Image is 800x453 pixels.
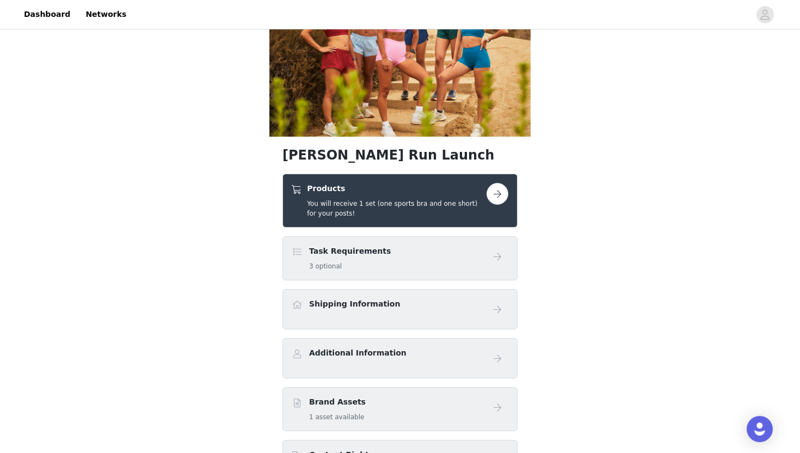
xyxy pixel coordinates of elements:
[307,183,487,194] h4: Products
[747,416,773,442] div: Open Intercom Messenger
[307,199,487,218] h5: You will receive 1 set (one sports bra and one short) for your posts!
[282,174,518,228] div: Products
[309,261,391,271] h5: 3 optional
[309,412,366,422] h5: 1 asset available
[309,347,407,359] h4: Additional Information
[309,396,366,408] h4: Brand Assets
[282,236,518,280] div: Task Requirements
[309,246,391,257] h4: Task Requirements
[282,145,518,165] h1: [PERSON_NAME] Run Launch
[760,6,770,23] div: avatar
[17,2,77,27] a: Dashboard
[282,289,518,329] div: Shipping Information
[309,298,400,310] h4: Shipping Information
[79,2,133,27] a: Networks
[282,387,518,431] div: Brand Assets
[282,338,518,378] div: Additional Information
